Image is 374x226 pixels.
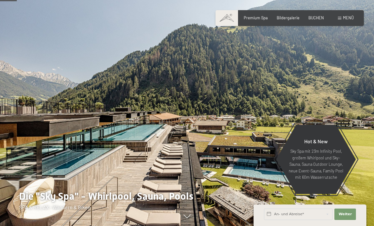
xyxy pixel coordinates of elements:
a: Bildergalerie [277,15,300,20]
p: Sky Spa mit 23m Infinity Pool, großem Whirlpool und Sky-Sauna, Sauna Outdoor Lounge, neue Event-S... [288,148,344,180]
a: BUCHEN [308,15,324,20]
span: Schnellanfrage [254,201,275,204]
span: Weiter [339,212,352,217]
button: Weiter [334,209,356,220]
span: Hot & New [304,138,328,144]
a: Hot & New Sky Spa mit 23m Infinity Pool, großem Whirlpool und Sky-Sauna, Sauna Outdoor Lounge, ne... [276,125,356,194]
span: Menü [343,15,354,20]
a: Premium Spa [244,15,268,20]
